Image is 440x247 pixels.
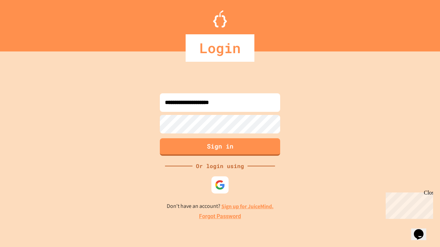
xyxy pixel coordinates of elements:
p: Don't have an account? [167,202,274,211]
div: Chat with us now!Close [3,3,47,44]
a: Sign up for JuiceMind. [221,203,274,210]
img: google-icon.svg [215,180,225,190]
a: Forgot Password [199,212,241,221]
button: Sign in [160,138,280,156]
div: Or login using [192,162,247,170]
iframe: chat widget [383,190,433,219]
img: Logo.svg [213,10,227,27]
div: Login [186,34,254,62]
iframe: chat widget [411,220,433,240]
